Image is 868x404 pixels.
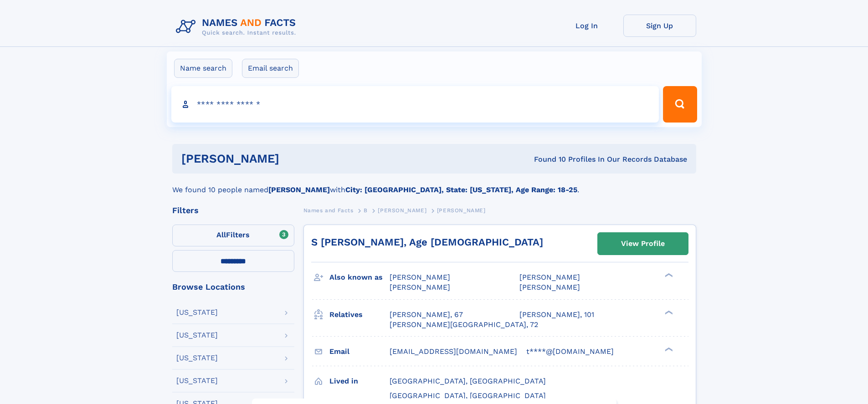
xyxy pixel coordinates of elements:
[172,225,294,246] label: Filters
[437,207,486,214] span: [PERSON_NAME]
[364,207,368,214] span: B
[519,310,594,320] a: [PERSON_NAME], 101
[519,273,580,281] span: [PERSON_NAME]
[176,354,218,362] div: [US_STATE]
[329,344,390,359] h3: Email
[268,185,330,194] b: [PERSON_NAME]
[390,391,546,400] span: [GEOGRAPHIC_DATA], [GEOGRAPHIC_DATA]
[172,174,696,195] div: We found 10 people named with .
[390,377,546,385] span: [GEOGRAPHIC_DATA], [GEOGRAPHIC_DATA]
[623,15,696,37] a: Sign Up
[390,347,517,356] span: [EMAIL_ADDRESS][DOMAIN_NAME]
[406,154,687,164] div: Found 10 Profiles In Our Records Database
[390,320,538,330] a: [PERSON_NAME][GEOGRAPHIC_DATA], 72
[550,15,623,37] a: Log In
[663,346,673,352] div: ❯
[176,377,218,384] div: [US_STATE]
[176,332,218,339] div: [US_STATE]
[171,86,659,123] input: search input
[172,15,303,39] img: Logo Names and Facts
[176,309,218,316] div: [US_STATE]
[329,373,390,389] h3: Lived in
[621,233,665,254] div: View Profile
[181,153,407,164] h1: [PERSON_NAME]
[663,309,673,315] div: ❯
[378,205,426,216] a: [PERSON_NAME]
[378,207,426,214] span: [PERSON_NAME]
[663,86,697,123] button: Search Button
[364,205,368,216] a: B
[329,270,390,285] h3: Also known as
[329,307,390,322] h3: Relatives
[311,236,543,248] a: S [PERSON_NAME], Age [DEMOGRAPHIC_DATA]
[390,283,450,291] span: [PERSON_NAME]
[663,272,673,278] div: ❯
[345,185,577,194] b: City: [GEOGRAPHIC_DATA], State: [US_STATE], Age Range: 18-25
[174,59,232,78] label: Name search
[390,310,463,320] a: [PERSON_NAME], 67
[519,283,580,291] span: [PERSON_NAME]
[303,205,354,216] a: Names and Facts
[390,273,450,281] span: [PERSON_NAME]
[598,233,688,255] a: View Profile
[216,230,226,239] span: All
[242,59,299,78] label: Email search
[172,283,294,291] div: Browse Locations
[172,206,294,215] div: Filters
